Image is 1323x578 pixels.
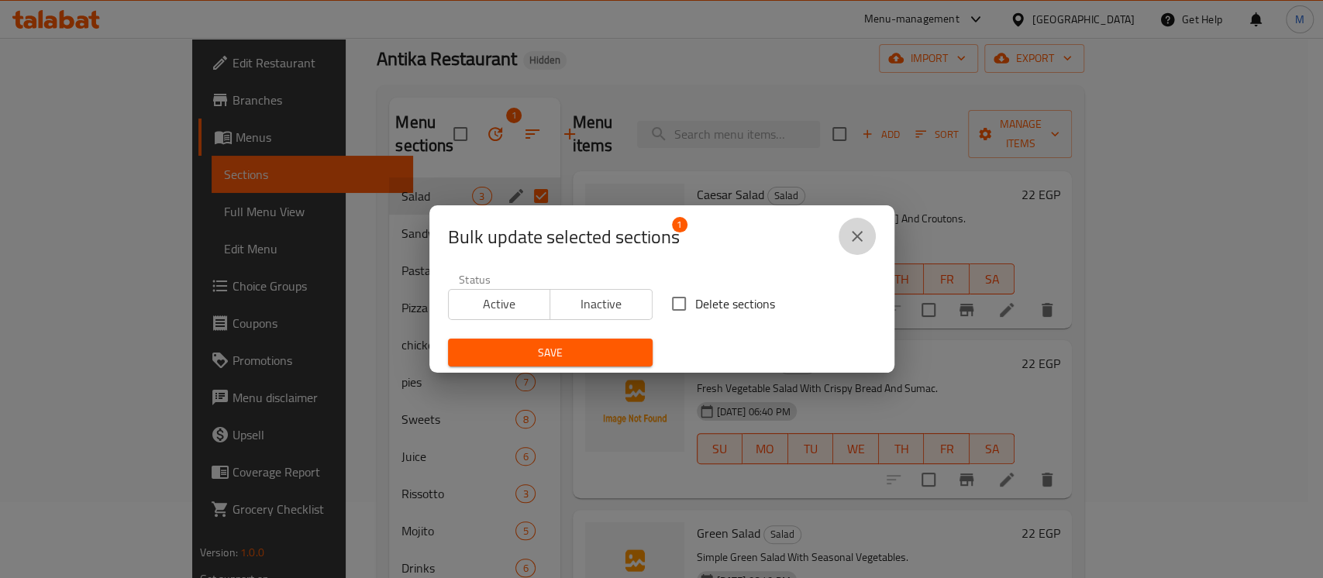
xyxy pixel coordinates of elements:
span: 1 [672,217,687,232]
span: Inactive [556,293,646,315]
button: close [839,218,876,255]
span: Delete sections [695,294,775,313]
span: Save [460,343,640,363]
span: Active [455,293,545,315]
button: Save [448,339,653,367]
button: Active [448,289,551,320]
button: Inactive [550,289,653,320]
span: Selected section count [448,225,680,249]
